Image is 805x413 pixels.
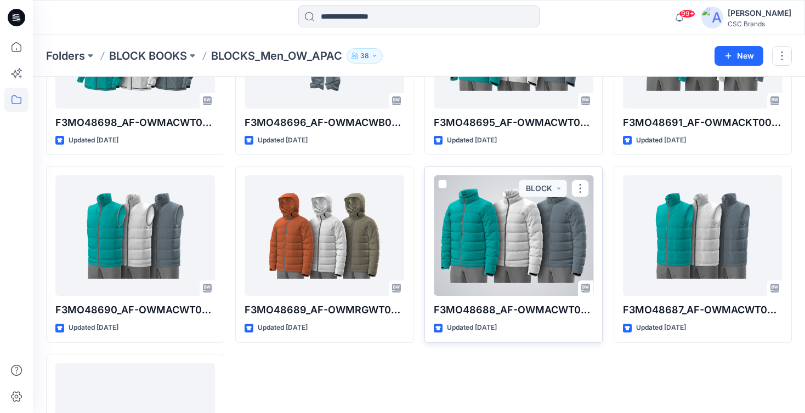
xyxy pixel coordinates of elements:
div: CSC Brands [728,20,791,28]
p: F3MO48696_AF-OWMACWB014_F13_PAACT_VFA [245,115,404,130]
p: F3MO48691_AF-OWMACKT009_F13_PAACT_VFA [623,115,783,130]
p: BLOCKS_Men_OW_APAC [211,48,342,64]
p: F3MO48698_AF-OWMACWT016_F13_PAACT_VFA [55,115,215,130]
a: F3MO48688_AF-OWMACWT006_F13_PAACT_VFA [434,175,593,296]
img: avatar [701,7,723,28]
button: New [715,46,763,66]
p: Updated [DATE] [636,135,686,146]
div: [PERSON_NAME] [728,7,791,20]
p: Updated [DATE] [636,322,686,334]
a: F3MO48690_AF-OWMACWT008_F13_PAACT_VFA [55,175,215,296]
a: Folders [46,48,85,64]
p: Updated [DATE] [447,322,497,334]
p: F3MO48695_AF-OWMACWT013_F13_PAACT_VFA [434,115,593,130]
a: BLOCK BOOKS [109,48,187,64]
p: Updated [DATE] [258,135,308,146]
span: 99+ [679,9,695,18]
p: F3MO48690_AF-OWMACWT008_F13_PAACT_VFA [55,302,215,318]
p: Updated [DATE] [258,322,308,334]
p: F3MO48687_AF-OWMACWT005_F13_PAACT_VFA [623,302,783,318]
p: F3MO48688_AF-OWMACWT006_F13_PAACT_VFA [434,302,593,318]
p: 38 [360,50,369,62]
p: Updated [DATE] [69,322,118,334]
p: F3MO48689_AF-OWMRGWT007_F13_PAREG_VFA [245,302,404,318]
button: 38 [347,48,383,64]
p: Updated [DATE] [447,135,497,146]
a: F3MO48689_AF-OWMRGWT007_F13_PAREG_VFA [245,175,404,296]
a: F3MO48687_AF-OWMACWT005_F13_PAACT_VFA [623,175,783,296]
p: Updated [DATE] [69,135,118,146]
